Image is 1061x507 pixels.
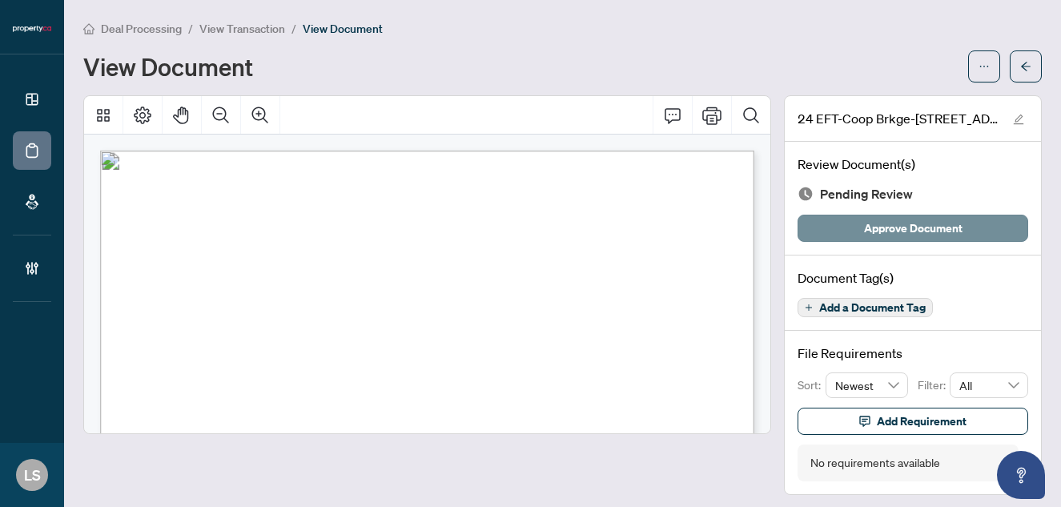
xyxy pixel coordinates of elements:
span: home [83,23,94,34]
span: View Document [303,22,383,36]
button: Approve Document [798,215,1028,242]
span: Deal Processing [101,22,182,36]
span: Newest [835,373,899,397]
p: Filter: [918,376,950,394]
p: Sort: [798,376,826,394]
img: Document Status [798,186,814,202]
span: plus [805,304,813,312]
h4: Document Tag(s) [798,268,1028,288]
span: edit [1013,114,1024,125]
h4: Review Document(s) [798,155,1028,174]
button: Add Requirement [798,408,1028,435]
span: 24 EFT-Coop Brkge-[STREET_ADDRESS][GEOGRAPHIC_DATA] [798,109,998,128]
span: Pending Review [820,183,913,205]
span: Add a Document Tag [819,302,926,313]
span: View Transaction [199,22,285,36]
button: Add a Document Tag [798,298,933,317]
h1: View Document [83,54,253,79]
img: logo [13,24,51,34]
span: arrow-left [1020,61,1031,72]
li: / [291,19,296,38]
button: Open asap [997,451,1045,499]
span: Approve Document [864,215,963,241]
span: Add Requirement [877,408,967,434]
div: No requirements available [810,454,940,472]
h4: File Requirements [798,344,1028,363]
li: / [188,19,193,38]
span: LS [24,464,41,486]
span: ellipsis [979,61,990,72]
span: All [959,373,1019,397]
